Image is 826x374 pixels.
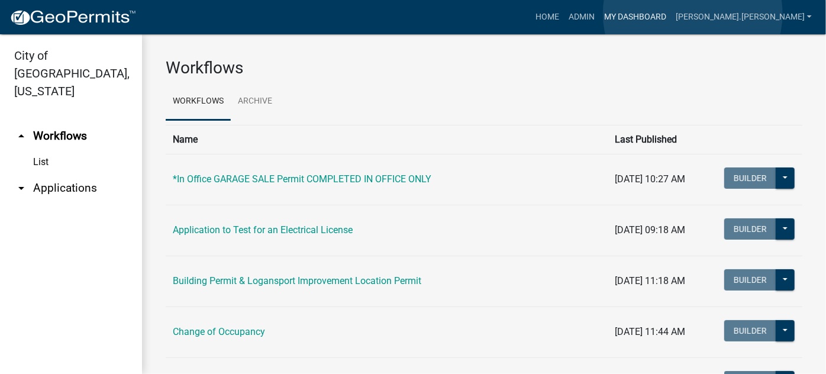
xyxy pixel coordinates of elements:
th: Last Published [608,125,704,154]
button: Builder [724,269,776,291]
span: [DATE] 11:18 AM [615,275,685,286]
button: Builder [724,218,776,240]
a: Building Permit & Logansport Improvement Location Permit [173,275,421,286]
button: Builder [724,320,776,341]
span: [DATE] 09:18 AM [615,224,685,236]
a: Archive [231,83,279,121]
i: arrow_drop_up [14,129,28,143]
a: Home [531,6,564,28]
a: [PERSON_NAME].[PERSON_NAME] [671,6,817,28]
th: Name [166,125,608,154]
span: [DATE] 10:27 AM [615,173,685,185]
a: Admin [564,6,599,28]
h3: Workflows [166,58,802,78]
span: [DATE] 11:44 AM [615,326,685,337]
a: Workflows [166,83,231,121]
a: My Dashboard [599,6,671,28]
a: Change of Occupancy [173,326,265,337]
button: Builder [724,167,776,189]
i: arrow_drop_down [14,181,28,195]
a: *In Office GARAGE SALE Permit COMPLETED IN OFFICE ONLY [173,173,431,185]
a: Application to Test for an Electrical License [173,224,353,236]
